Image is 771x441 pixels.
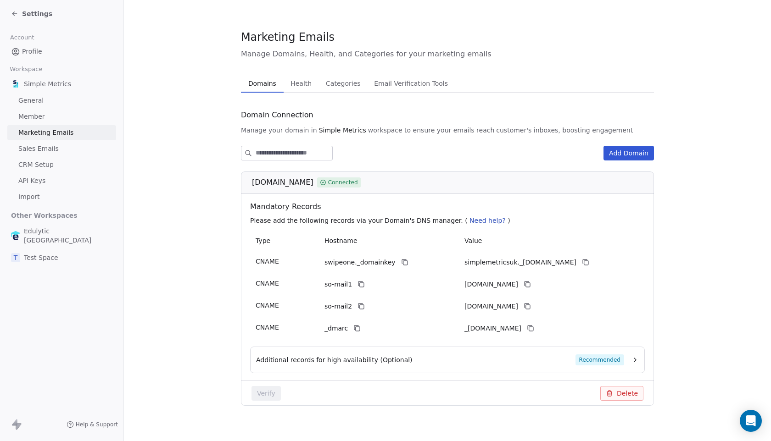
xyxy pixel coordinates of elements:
[469,217,506,224] span: Need help?
[24,79,71,88] span: Simple Metrics
[7,208,81,223] span: Other Workspaces
[256,258,279,265] span: CNAME
[11,253,20,262] span: T
[740,410,762,432] div: Open Intercom Messenger
[256,280,279,287] span: CNAME
[7,109,116,124] a: Member
[324,280,352,289] span: so-mail1
[287,77,315,90] span: Health
[324,324,348,333] span: _dmarc
[256,354,639,365] button: Additional records for high availability (Optional)Recommended
[24,226,112,245] span: Edulytic [GEOGRAPHIC_DATA]
[76,421,118,428] span: Help & Support
[575,354,624,365] span: Recommended
[250,201,648,212] span: Mandatory Records
[319,126,366,135] span: Simple Metrics
[7,44,116,59] a: Profile
[18,160,54,170] span: CRM Setup
[7,141,116,156] a: Sales Emails
[370,77,452,90] span: Email Verification Tools
[464,302,518,311] span: simplemetricsuk2.swipeone.email
[7,189,116,204] a: Import
[252,177,313,188] span: [DOMAIN_NAME]
[603,146,654,160] button: Add Domain
[7,173,116,188] a: API Keys
[18,144,59,154] span: Sales Emails
[256,236,313,246] p: Type
[496,126,633,135] span: customer's inboxes, boosting engagement
[241,126,317,135] span: Manage your domain in
[22,47,42,56] span: Profile
[328,178,358,187] span: Connected
[324,237,358,244] span: Hostname
[18,112,45,121] span: Member
[7,125,116,140] a: Marketing Emails
[18,192,39,202] span: Import
[22,9,52,18] span: Settings
[324,258,396,267] span: swipeone._domainkey
[18,128,73,138] span: Marketing Emails
[256,302,279,309] span: CNAME
[256,355,413,364] span: Additional records for high availability (Optional)
[6,31,38,44] span: Account
[250,216,648,225] p: Please add the following records via your Domain's DNS manager. ( )
[464,237,482,244] span: Value
[67,421,118,428] a: Help & Support
[464,324,521,333] span: _dmarc.swipeone.email
[241,49,654,60] span: Manage Domains, Health, and Categories for your marketing emails
[11,231,20,240] img: edulytic-mark-retina.png
[11,9,52,18] a: Settings
[256,324,279,331] span: CNAME
[7,93,116,108] a: General
[464,258,576,267] span: simplemetricsuk._domainkey.swipeone.email
[324,302,352,311] span: so-mail2
[241,30,335,44] span: Marketing Emails
[368,126,495,135] span: workspace to ensure your emails reach
[7,157,116,172] a: CRM Setup
[251,386,281,401] button: Verify
[322,77,364,90] span: Categories
[464,280,518,289] span: simplemetricsuk1.swipeone.email
[241,110,313,121] span: Domain Connection
[245,77,280,90] span: Domains
[600,386,643,401] button: Delete
[24,253,58,262] span: Test Space
[18,96,44,105] span: General
[11,79,20,88] img: sm-oviond-logo.png
[6,62,46,76] span: Workspace
[18,176,45,186] span: API Keys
